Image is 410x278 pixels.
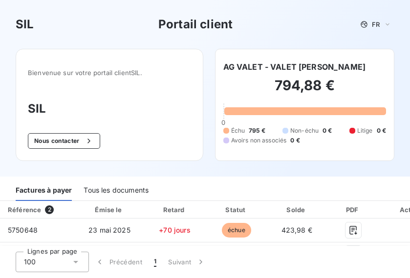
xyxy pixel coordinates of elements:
[28,69,191,77] span: Bienvenue sur votre portail client SIL .
[208,205,265,215] div: Statut
[323,126,332,135] span: 0 €
[357,126,373,135] span: Litige
[328,205,378,215] div: PDF
[231,136,287,145] span: Avoirs non associés
[221,119,225,126] span: 0
[231,126,245,135] span: Échu
[89,252,148,272] button: Précédent
[377,126,386,135] span: 0 €
[16,16,34,33] h3: SIL
[222,223,251,238] span: échue
[8,226,38,234] span: 5750648
[148,252,162,272] button: 1
[77,205,141,215] div: Émise le
[281,226,312,234] span: 423,98 €
[269,205,324,215] div: Solde
[223,77,387,104] h2: 794,88 €
[249,126,265,135] span: 795 €
[154,257,156,267] span: 1
[158,16,233,33] h3: Portail client
[223,61,366,73] h6: AG VALET - VALET [PERSON_NAME]
[28,133,100,149] button: Nous contacter
[16,180,72,201] div: Factures à payer
[8,206,41,214] div: Référence
[146,205,204,215] div: Retard
[290,136,300,145] span: 0 €
[290,126,319,135] span: Non-échu
[28,100,191,118] h3: SIL
[159,226,190,234] span: +70 jours
[24,257,36,267] span: 100
[84,180,149,201] div: Tous les documents
[45,205,54,214] span: 2
[372,20,380,28] span: FR
[162,252,212,272] button: Suivant
[88,226,130,234] span: 23 mai 2025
